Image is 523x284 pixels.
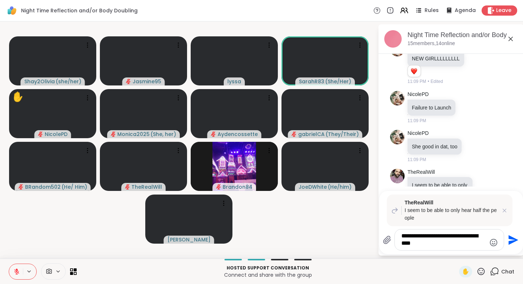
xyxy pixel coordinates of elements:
[328,183,352,191] span: ( He/him )
[401,232,486,247] textarea: Type your message
[408,117,426,124] span: 11:09 PM
[501,268,514,275] span: Chat
[325,131,359,138] span: ( They/Their )
[12,90,24,104] div: ✋
[19,184,24,189] span: audio-muted
[38,132,43,137] span: audio-muted
[504,232,520,248] button: Send
[455,7,476,14] span: Agenda
[299,78,324,85] span: SarahR83
[117,131,150,138] span: Monica2025
[216,184,221,189] span: audio-muted
[133,78,161,85] span: Jasmine95
[390,91,405,105] img: https://sharewell-space-live.sfo3.digitaloceanspaces.com/user-generated/ce4ae2cb-cc59-4db7-950b-0...
[292,132,297,137] span: audio-muted
[6,4,18,17] img: ShareWell Logomark
[489,238,498,247] button: Emoji picker
[126,79,131,84] span: audio-muted
[150,131,176,138] span: ( She, her )
[212,142,256,191] img: Brandon84
[408,65,421,77] div: Reaction list
[125,184,130,189] span: audio-muted
[81,271,455,279] p: Connect and share with the group
[425,7,439,14] span: Rules
[408,156,426,163] span: 11:09 PM
[462,267,469,276] span: ✋
[412,181,468,196] p: I seem to be able to only hear half the people
[405,199,498,207] span: TheRealWill
[25,183,61,191] span: BRandom502
[218,131,258,138] span: Aydencossette
[298,131,325,138] span: gabrielCA
[412,143,457,150] p: She good in dat, too
[227,78,241,85] span: lyssa
[408,91,429,98] a: NicolePD
[412,104,451,111] p: Failure to Launch
[408,31,518,40] div: Night Time Reflection and/or Body Doubling, [DATE]
[299,183,327,191] span: JoeDWhite
[325,78,351,85] span: ( She/Her )
[81,265,455,271] p: Hosted support conversation
[408,169,435,176] a: TheRealWill
[410,68,418,74] button: Reactions: love
[21,7,138,14] span: Night Time Reflection and/or Body Doubling
[111,132,116,137] span: audio-muted
[405,207,498,222] p: I seem to be able to only hear half the people
[427,78,429,85] span: •
[223,183,252,191] span: Brandon84
[45,131,68,138] span: NicolePD
[431,78,443,85] span: Edited
[412,55,460,62] p: NEW GIRLLLLLLLLL
[390,130,405,144] img: https://sharewell-space-live.sfo3.digitaloceanspaces.com/user-generated/ce4ae2cb-cc59-4db7-950b-0...
[390,169,405,183] img: https://sharewell-space-live.sfo3.digitaloceanspaces.com/user-generated/d5e7cf17-f33c-4620-a369-b...
[211,132,216,137] span: audio-muted
[24,78,55,85] span: Shay2Olivia
[384,30,402,48] img: Night Time Reflection and/or Body Doubling, Sep 07
[167,236,211,243] span: [PERSON_NAME]
[131,183,162,191] span: TheRealWill
[61,183,87,191] span: ( He/ Him )
[408,40,455,47] p: 15 members, 14 online
[408,78,426,85] span: 11:09 PM
[56,78,81,85] span: ( she/her )
[496,7,511,14] span: Leave
[408,130,429,137] a: NicolePD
